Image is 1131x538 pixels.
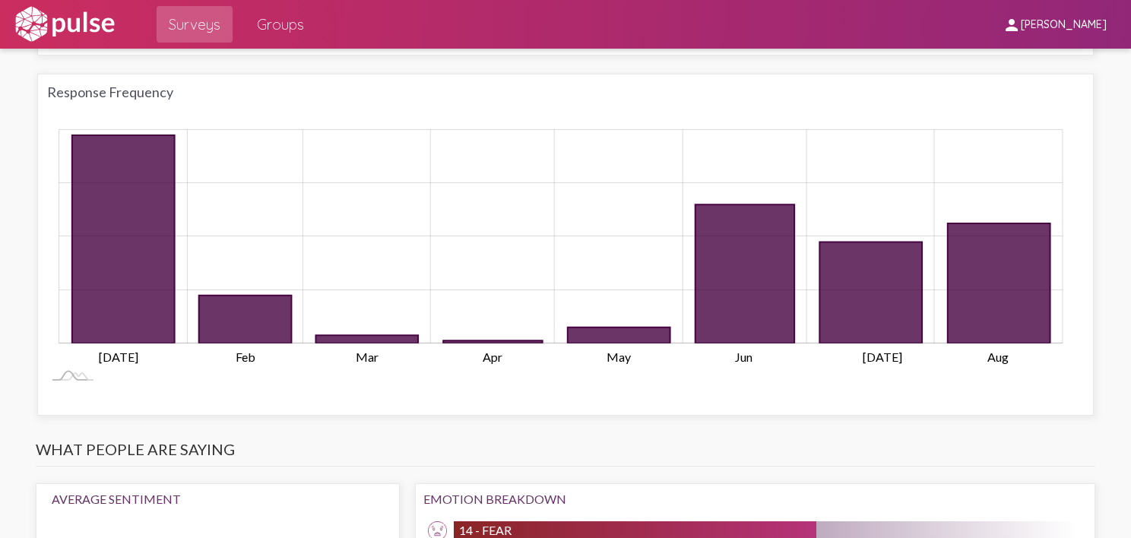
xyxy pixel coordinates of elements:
[12,5,117,43] img: white-logo.svg
[459,523,512,537] span: 14 - Fear
[735,350,752,364] tspan: Jun
[257,11,304,38] span: Groups
[98,350,138,364] tspan: [DATE]
[990,10,1119,38] button: [PERSON_NAME]
[1003,16,1021,34] mat-icon: person
[71,135,1050,343] g: Responses
[987,350,1009,364] tspan: Aug
[47,84,1084,100] div: Response Frequency
[356,350,379,364] tspan: Mar
[483,350,502,364] tspan: Apr
[607,350,632,364] tspan: May
[169,11,220,38] span: Surveys
[52,492,384,506] div: Average Sentiment
[36,440,1095,467] h3: What people are saying
[245,6,316,43] a: Groups
[1021,18,1107,32] span: [PERSON_NAME]
[157,6,233,43] a: Surveys
[423,492,1087,506] div: Emotion Breakdown
[863,350,902,364] tspan: [DATE]
[235,350,255,364] tspan: Feb
[55,130,1063,365] g: Chart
